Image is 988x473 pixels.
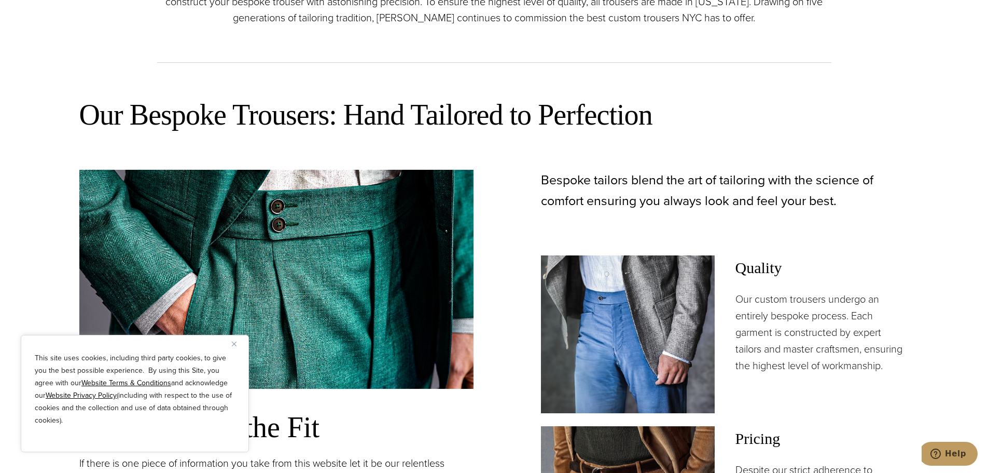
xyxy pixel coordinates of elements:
[735,291,909,374] p: Our custom trousers undergo an entirely bespoke process. Each garment is constructed by expert ta...
[35,352,235,427] p: This site uses cookies, including third party cookies, to give you the best possible experience. ...
[232,342,236,346] img: Close
[79,170,474,389] img: Loro Piana green custom made trousers with 2 inch waistband extended 2 button closure.
[735,255,909,280] span: Quality
[79,410,474,445] h3: It’s All About the Fit
[541,170,909,211] p: Bespoke tailors blend the art of tailoring with the science of comfort ensuring you always look a...
[81,377,171,388] a: Website Terms & Conditions
[541,255,715,413] img: Client in light blue solid custom trousers. Faric by Ermenegildo Zegna
[79,97,909,133] h2: Our Bespoke Trousers: Hand Tailored to Perfection
[922,442,978,468] iframe: Opens a widget where you can chat to one of our agents
[232,337,244,350] button: Close
[46,390,117,401] a: Website Privacy Policy
[735,426,909,451] span: Pricing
